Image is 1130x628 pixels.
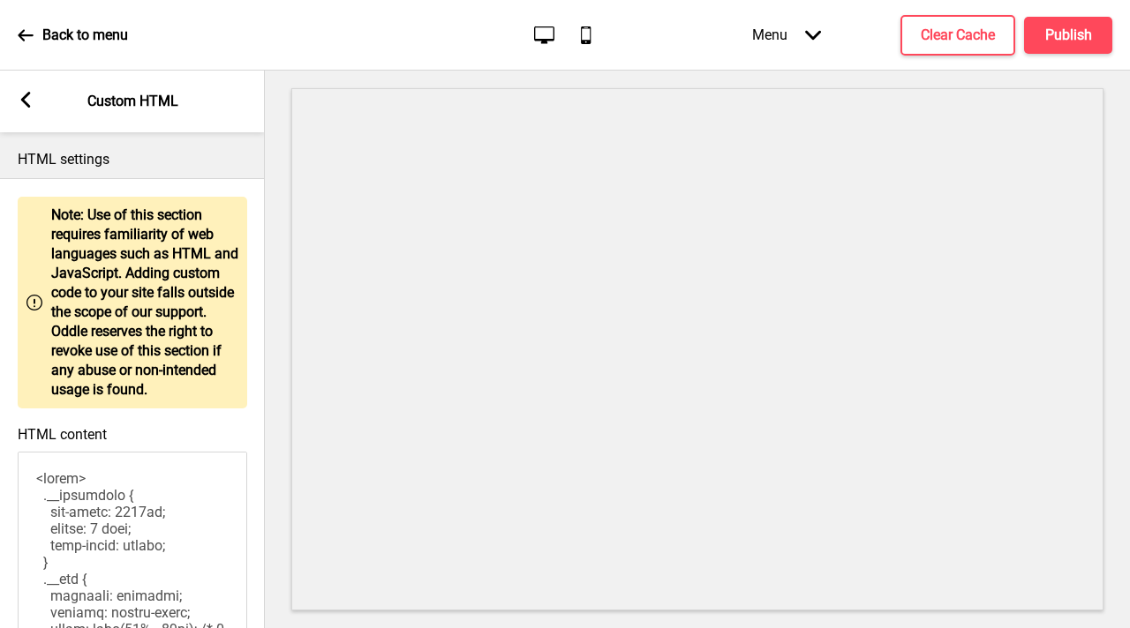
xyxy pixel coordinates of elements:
[18,150,247,169] p: HTML settings
[87,92,178,111] p: Custom HTML
[51,206,238,400] p: Note: Use of this section requires familiarity of web languages such as HTML and JavaScript. Addi...
[1045,26,1092,45] h4: Publish
[734,9,839,61] div: Menu
[18,426,107,443] label: HTML content
[18,11,128,59] a: Back to menu
[921,26,995,45] h4: Clear Cache
[42,26,128,45] p: Back to menu
[1024,17,1112,54] button: Publish
[900,15,1015,56] button: Clear Cache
